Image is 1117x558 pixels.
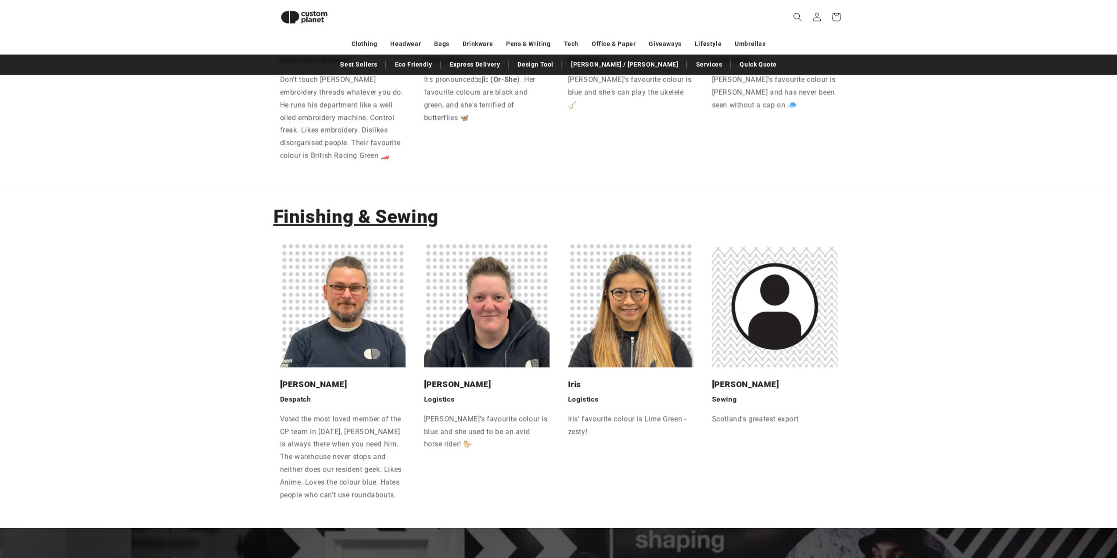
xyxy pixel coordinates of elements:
p: Iris' favourite colour is Lime Green - zesty! [568,413,693,439]
a: Eco Friendly [390,57,436,72]
img: Custom Planet [273,4,335,31]
a: Bags [434,36,449,52]
p: It's pronounced ). Her favourite colours are black and green, and she's terrified of butterflies 🦋 [424,74,550,124]
p: [PERSON_NAME]'s favourite colour is blue and she used to be an avid horse rider! 🐎 [424,413,550,451]
h3: [PERSON_NAME] [280,378,406,391]
p: [PERSON_NAME]'s favourite colour is blue and she's can play the ukelele 🪕 [568,74,693,112]
a: Design Tool [513,57,558,72]
a: Clothing [352,36,377,52]
h3: [PERSON_NAME] [712,378,837,391]
a: Express Delivery [445,57,505,72]
a: Drinkware [463,36,493,52]
a: Quick Quote [735,57,781,72]
p: Voted the most loved member of the CP team in [DATE], [PERSON_NAME] is always there when you need... [280,413,406,502]
h3: [PERSON_NAME] [424,378,550,391]
span: Finishing & Sewing [273,206,438,227]
a: Giveaways [649,36,681,52]
strong: Logistics [424,395,455,403]
a: Headwear [390,36,421,52]
strong: Sewing [712,395,737,403]
p: [PERSON_NAME]'s favourite colour is [PERSON_NAME] and has never been seen without a cap on 🧢 [712,74,837,112]
strong: ɔːʃiː (Or-She [475,76,517,84]
a: Services [691,57,726,72]
a: Tech [564,36,578,52]
p: Don't touch [PERSON_NAME] embroidery threads whatever you do. He runs his department like a well ... [280,74,406,162]
summary: Search [788,7,807,27]
a: Pens & Writing [506,36,550,52]
strong: Logistics [568,395,599,403]
a: Office & Paper [592,36,636,52]
h3: Iris [568,378,693,391]
p: Scotland's greatest export [712,413,837,426]
a: Best Sellers [336,57,381,72]
iframe: Chat Widget [970,463,1117,558]
a: Umbrellas [735,36,765,52]
a: Lifestyle [695,36,722,52]
strong: Despatch [280,395,311,403]
a: [PERSON_NAME] / [PERSON_NAME] [567,57,682,72]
